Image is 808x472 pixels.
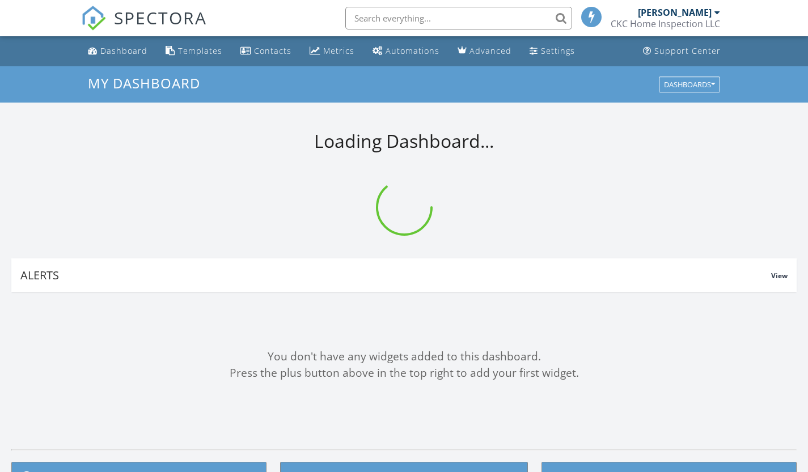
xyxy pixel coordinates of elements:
[11,348,797,365] div: You don't have any widgets added to this dashboard.
[114,6,207,29] span: SPECTORA
[525,41,579,62] a: Settings
[161,41,227,62] a: Templates
[88,74,200,92] span: My Dashboard
[178,45,222,56] div: Templates
[236,41,296,62] a: Contacts
[83,41,152,62] a: Dashboard
[368,41,444,62] a: Automations (Basic)
[386,45,439,56] div: Automations
[771,271,788,280] span: View
[469,45,511,56] div: Advanced
[305,41,359,62] a: Metrics
[654,45,721,56] div: Support Center
[20,267,771,283] div: Alerts
[453,41,516,62] a: Advanced
[81,15,207,39] a: SPECTORA
[611,18,720,29] div: CKC Home Inspection LLC
[81,6,106,31] img: The Best Home Inspection Software - Spectora
[541,45,575,56] div: Settings
[659,76,720,92] button: Dashboards
[638,41,725,62] a: Support Center
[100,45,147,56] div: Dashboard
[345,7,572,29] input: Search everything...
[11,365,797,381] div: Press the plus button above in the top right to add your first widget.
[638,7,712,18] div: [PERSON_NAME]
[254,45,291,56] div: Contacts
[664,80,715,88] div: Dashboards
[323,45,354,56] div: Metrics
